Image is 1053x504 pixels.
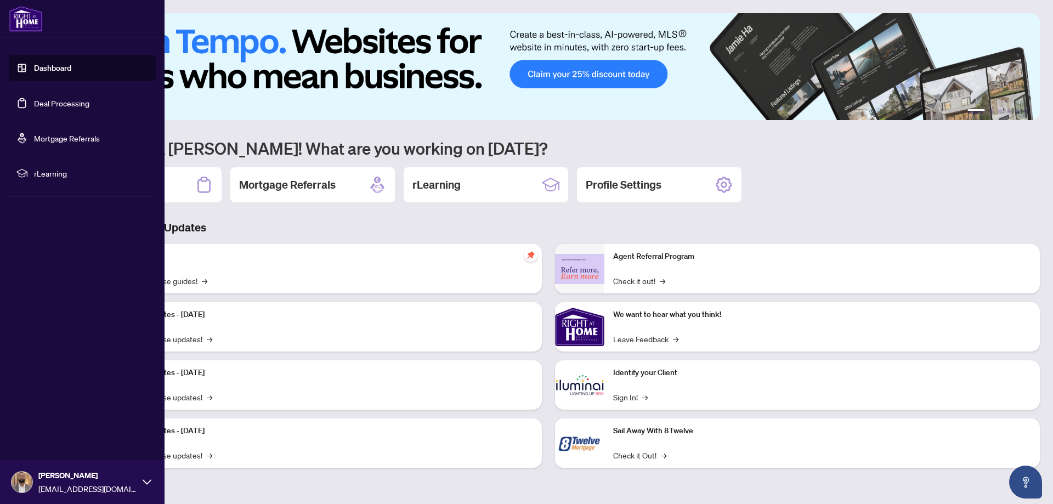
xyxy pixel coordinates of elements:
button: 6 [1024,109,1029,114]
span: → [660,275,665,287]
button: 2 [989,109,994,114]
img: Profile Icon [12,472,32,492]
button: Open asap [1009,466,1042,499]
p: Platform Updates - [DATE] [115,309,533,321]
img: Agent Referral Program [555,254,604,284]
img: Sail Away With 8Twelve [555,418,604,468]
a: Sign In!→ [613,391,648,403]
a: Check it out!→ [613,275,665,287]
img: Identify your Client [555,360,604,410]
p: Agent Referral Program [613,251,1031,263]
p: Identify your Client [613,367,1031,379]
img: We want to hear what you think! [555,302,604,352]
p: Platform Updates - [DATE] [115,425,533,437]
a: Deal Processing [34,98,89,108]
span: → [202,275,207,287]
a: Mortgage Referrals [34,133,100,143]
h1: Welcome back [PERSON_NAME]! What are you working on [DATE]? [57,138,1040,158]
span: → [207,391,212,403]
a: Dashboard [34,63,71,73]
span: pushpin [524,248,537,262]
img: Slide 0 [57,13,1040,120]
h2: Profile Settings [586,177,661,192]
span: → [673,333,678,345]
a: Check it Out!→ [613,449,666,461]
span: → [207,333,212,345]
p: Sail Away With 8Twelve [613,425,1031,437]
button: 5 [1016,109,1020,114]
img: logo [9,5,43,32]
span: → [207,449,212,461]
p: Self-Help [115,251,533,263]
span: → [642,391,648,403]
button: 3 [998,109,1003,114]
button: 1 [967,109,985,114]
span: [PERSON_NAME] [38,469,137,482]
span: rLearning [34,167,148,179]
a: Leave Feedback→ [613,333,678,345]
h3: Brokerage & Industry Updates [57,220,1040,235]
h2: Mortgage Referrals [239,177,336,192]
button: 4 [1007,109,1011,114]
h2: rLearning [412,177,461,192]
p: Platform Updates - [DATE] [115,367,533,379]
p: We want to hear what you think! [613,309,1031,321]
span: [EMAIL_ADDRESS][DOMAIN_NAME] [38,483,137,495]
span: → [661,449,666,461]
